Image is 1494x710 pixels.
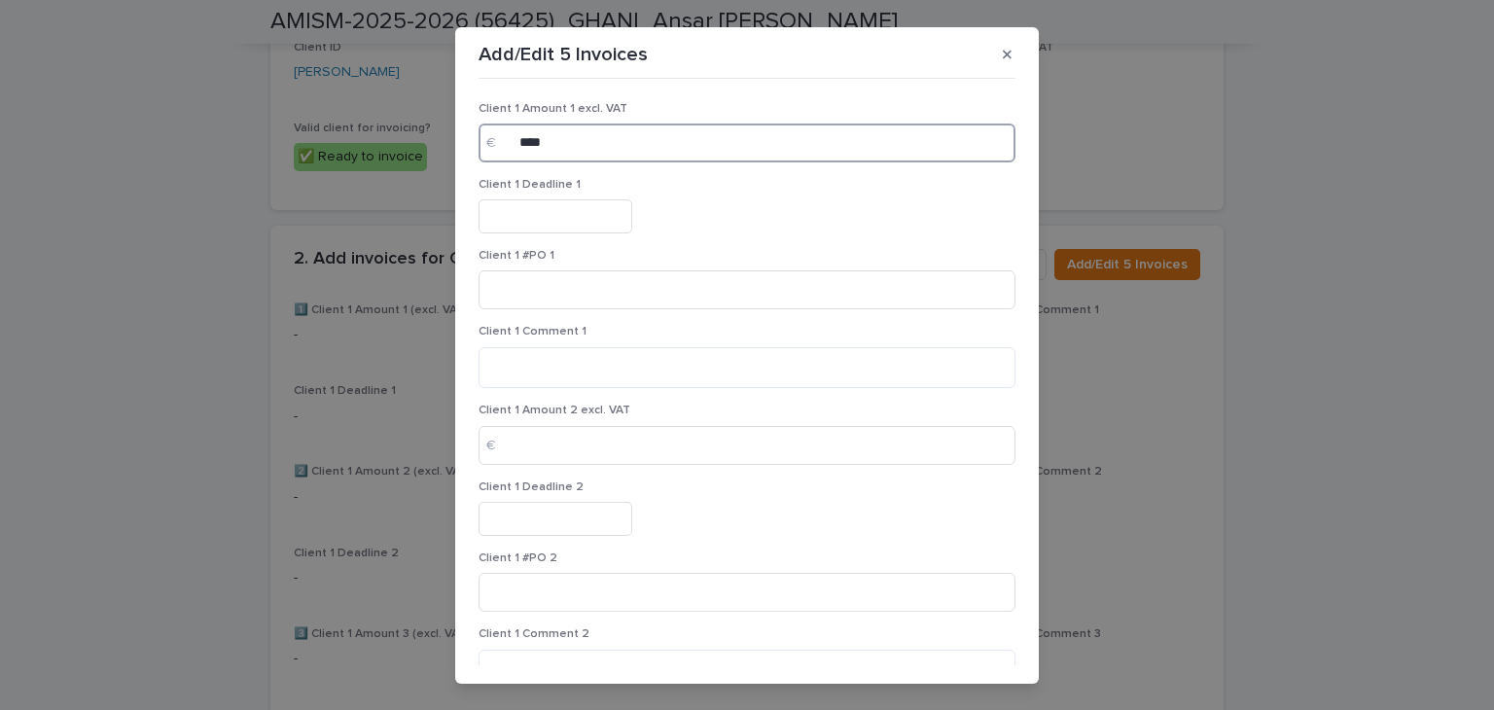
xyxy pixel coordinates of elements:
div: € [479,426,517,465]
div: € [479,124,517,162]
span: Client 1 #PO 1 [479,250,554,262]
span: Client 1 #PO 2 [479,552,557,564]
span: Client 1 Deadline 2 [479,481,584,493]
span: Client 1 Comment 1 [479,326,587,337]
span: Client 1 Amount 2 excl. VAT [479,405,630,416]
span: Client 1 Amount 1 excl. VAT [479,103,627,115]
p: Add/Edit 5 Invoices [479,43,648,66]
span: Client 1 Deadline 1 [479,179,581,191]
span: Client 1 Comment 2 [479,628,589,640]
